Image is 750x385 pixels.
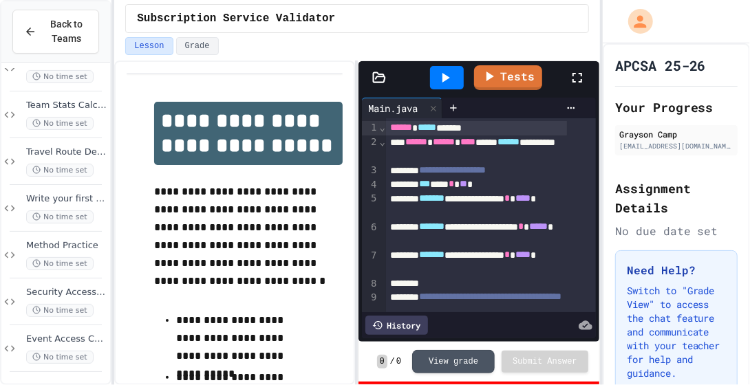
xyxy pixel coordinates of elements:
button: Grade [176,37,219,55]
span: No time set [26,257,94,270]
h2: Assignment Details [615,179,738,217]
p: Switch to "Grade View" to access the chat feature and communicate with your teacher for help and ... [627,284,726,380]
span: No time set [26,70,94,83]
div: 9 [362,291,379,319]
span: No time set [26,351,94,364]
span: Method Practice [26,240,107,252]
span: No time set [26,210,94,223]
div: 3 [362,164,379,178]
button: Lesson [125,37,173,55]
span: Back to Teams [45,17,87,46]
div: 7 [362,249,379,277]
span: Write your first program in [GEOGRAPHIC_DATA]. [26,193,107,205]
button: View grade [412,350,495,373]
div: Main.java [362,98,442,118]
span: Fold line [378,122,385,133]
div: Grayson Camp [619,128,733,140]
div: 2 [362,135,379,164]
span: 0 [396,356,401,367]
span: Team Stats Calculator [26,100,107,111]
div: 8 [362,277,379,291]
div: [EMAIL_ADDRESS][DOMAIN_NAME] [619,141,733,151]
span: Subscription Service Validator [137,10,335,27]
div: No due date set [615,223,738,239]
button: Submit Answer [502,351,588,373]
span: Event Access Controller [26,333,107,345]
div: 1 [362,121,379,135]
span: Travel Route Debugger [26,146,107,158]
span: 0 [377,355,387,368]
div: 5 [362,192,379,220]
div: History [365,316,428,335]
span: No time set [26,164,94,177]
button: Back to Teams [12,10,99,54]
h1: APCSA 25-26 [615,56,706,75]
span: No time set [26,304,94,317]
a: Tests [474,65,542,90]
span: Security Access System [26,287,107,298]
h3: Need Help? [627,262,726,278]
div: 4 [362,178,379,192]
div: 6 [362,221,379,249]
span: No time set [26,117,94,130]
span: Submit Answer [513,356,577,367]
div: My Account [614,5,656,37]
h2: Your Progress [615,98,738,117]
div: Main.java [362,101,425,115]
span: / [390,356,395,367]
span: Fold line [378,136,385,147]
